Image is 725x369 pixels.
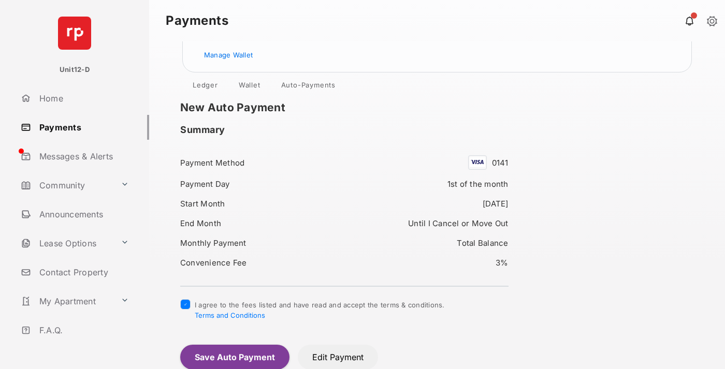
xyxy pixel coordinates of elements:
[447,179,509,189] span: 1st of the month
[180,197,338,211] div: Start Month
[17,202,149,227] a: Announcements
[180,156,338,170] div: Payment Method
[17,318,149,343] a: F.A.Q.
[195,311,265,319] button: I agree to the fees listed and have read and accept the terms & conditions.
[230,81,269,93] a: Wallet
[180,256,338,270] div: Convenience Fee
[17,289,117,314] a: My Apartment
[17,115,149,140] a: Payments
[184,81,226,93] a: Ledger
[17,260,149,285] a: Contact Property
[180,101,524,114] h1: New Auto Payment
[351,256,508,270] div: 3%
[17,86,149,111] a: Home
[180,216,338,230] div: End Month
[180,124,225,136] h2: Summary
[60,65,90,75] p: Unit12-D
[273,81,344,93] a: Auto-Payments
[58,17,91,50] img: svg+xml;base64,PHN2ZyB4bWxucz0iaHR0cDovL3d3dy53My5vcmcvMjAwMC9zdmciIHdpZHRoPSI2NCIgaGVpZ2h0PSI2NC...
[492,158,509,168] span: 0141
[166,14,228,27] strong: Payments
[483,199,509,209] span: [DATE]
[180,177,338,191] div: Payment Day
[408,218,508,228] span: Until I Cancel or Move Out
[195,301,445,319] span: I agree to the fees listed and have read and accept the terms & conditions.
[17,144,149,169] a: Messages & Alerts
[180,236,338,250] div: Monthly Payment
[17,231,117,256] a: Lease Options
[457,238,508,248] span: Total Balance
[17,173,117,198] a: Community
[204,51,253,59] a: Manage Wallet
